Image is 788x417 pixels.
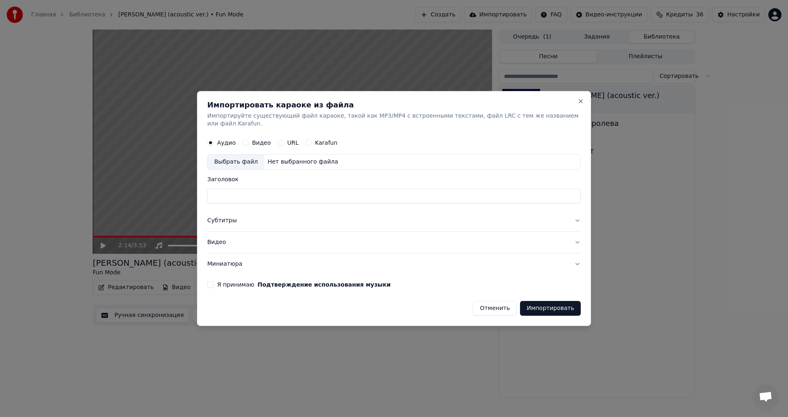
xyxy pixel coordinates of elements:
[473,301,517,316] button: Отменить
[520,301,581,316] button: Импортировать
[315,140,338,146] label: Karafun
[208,155,264,170] div: Выбрать файл
[252,140,271,146] label: Видео
[264,158,341,166] div: Нет выбранного файла
[207,232,581,253] button: Видео
[207,177,581,182] label: Заголовок
[207,112,581,128] p: Импортируйте существующий файл караоке, такой как MP3/MP4 с встроенными текстами, файл LRC с тем ...
[287,140,299,146] label: URL
[207,253,581,275] button: Миниатюра
[207,210,581,232] button: Субтитры
[217,140,236,146] label: Аудио
[207,101,581,109] h2: Импортировать караоке из файла
[217,282,391,287] label: Я принимаю
[258,282,391,287] button: Я принимаю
